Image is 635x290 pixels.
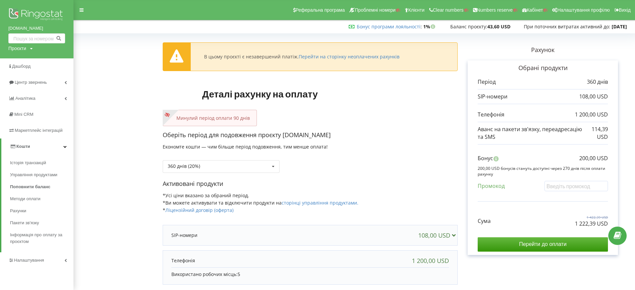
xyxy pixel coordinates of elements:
[487,23,510,30] strong: 43,60 USD
[433,7,464,13] span: Clear numbers
[408,7,425,13] span: Клієнти
[478,217,491,225] p: Сума
[478,78,496,86] p: Період
[10,172,57,178] span: Управління продуктами
[619,7,631,13] span: Вихід
[12,64,31,69] span: Дашборд
[478,155,493,162] p: Бонус
[237,271,240,277] span: 5
[10,181,73,193] a: Поповнити баланс
[527,7,543,13] span: Кабінет
[612,23,627,30] strong: [DATE]
[557,7,610,13] span: Налаштування профілю
[583,125,608,141] p: 114,39 USD
[10,160,46,166] span: Історія транзакцій
[458,46,628,54] p: Рахунок
[10,232,70,245] span: Інформація про оплату за проєктом
[355,7,395,13] span: Проблемні номери
[10,157,73,169] a: Історія транзакцій
[10,220,39,226] span: Пакети зв'язку
[423,23,437,30] strong: 1%
[171,271,449,278] p: Використано робочих місць:
[15,128,62,133] span: Маркетплейс інтеграцій
[575,220,608,228] p: 1 222,39 USD
[478,237,608,251] input: Перейти до оплати
[524,23,610,30] span: При поточних витратах активний до:
[575,111,608,118] p: 1 200,00 USD
[1,138,73,155] a: Кошти
[10,196,40,202] span: Методи оплати
[163,143,328,150] span: Економте кошти — чим більше період подовження, тим менше оплата!
[477,7,513,13] span: Numbers reserve
[165,207,233,213] a: Ліцензійний договір (оферта)
[478,125,583,141] p: Аванс на пакети зв'язку, переадресацію та SMS
[299,53,400,60] a: Перейти на сторінку неоплачених рахунків
[15,80,47,85] span: Центр звернень
[478,166,608,177] p: 200,00 USD бонусів стануть доступні через 270 днів після оплати рахунку
[10,169,73,181] a: Управління продуктами
[282,200,358,206] a: сторінці управління продуктами.
[412,257,449,264] div: 1 200,00 USD
[587,78,608,86] p: 360 днів
[478,64,608,72] p: Обрані продукти
[10,229,73,248] a: Інформація про оплату за проєктом
[14,258,44,263] span: Налаштування
[8,45,26,52] div: Проєкти
[163,180,458,188] p: Активовані продукти
[357,23,421,30] a: Бонус програми лояльності
[171,232,197,239] p: SIP-номери
[10,193,73,205] a: Методи оплати
[8,33,65,43] input: Пошук за номером
[357,23,422,30] span: :
[171,257,195,264] p: Телефонія
[478,182,505,190] p: Промокод
[10,217,73,229] a: Пакети зв'язку
[10,184,50,190] span: Поповнити баланс
[579,93,608,100] p: 108,00 USD
[204,54,400,60] div: В цьому проєкті є незавершений платіж.
[544,181,608,191] input: Введіть промокод
[170,115,250,121] p: Минулий період оплати 90 днів
[478,111,504,118] p: Телефонія
[10,208,26,214] span: Рахунки
[163,200,358,206] span: *Ви можете активувати та відключити продукти на
[575,215,608,220] p: 1 422,39 USD
[8,7,65,23] img: Ringostat logo
[16,144,30,149] span: Кошти
[296,7,345,13] span: Реферальна програма
[579,155,608,162] p: 200,00 USD
[163,131,458,139] p: Оберіть період для подовження проєкту [DOMAIN_NAME]
[163,78,357,110] h1: Деталі рахунку на оплату
[418,232,459,239] div: 108,00 USD
[8,25,65,32] a: [DOMAIN_NAME]
[10,205,73,217] a: Рахунки
[478,93,507,100] p: SIP-номери
[450,23,487,30] span: Баланс проєкту:
[163,192,249,199] span: *Усі ціни вказано за обраний період.
[14,112,33,117] span: Mini CRM
[168,164,200,169] div: 360 днів (20%)
[15,96,35,101] span: Аналiтика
